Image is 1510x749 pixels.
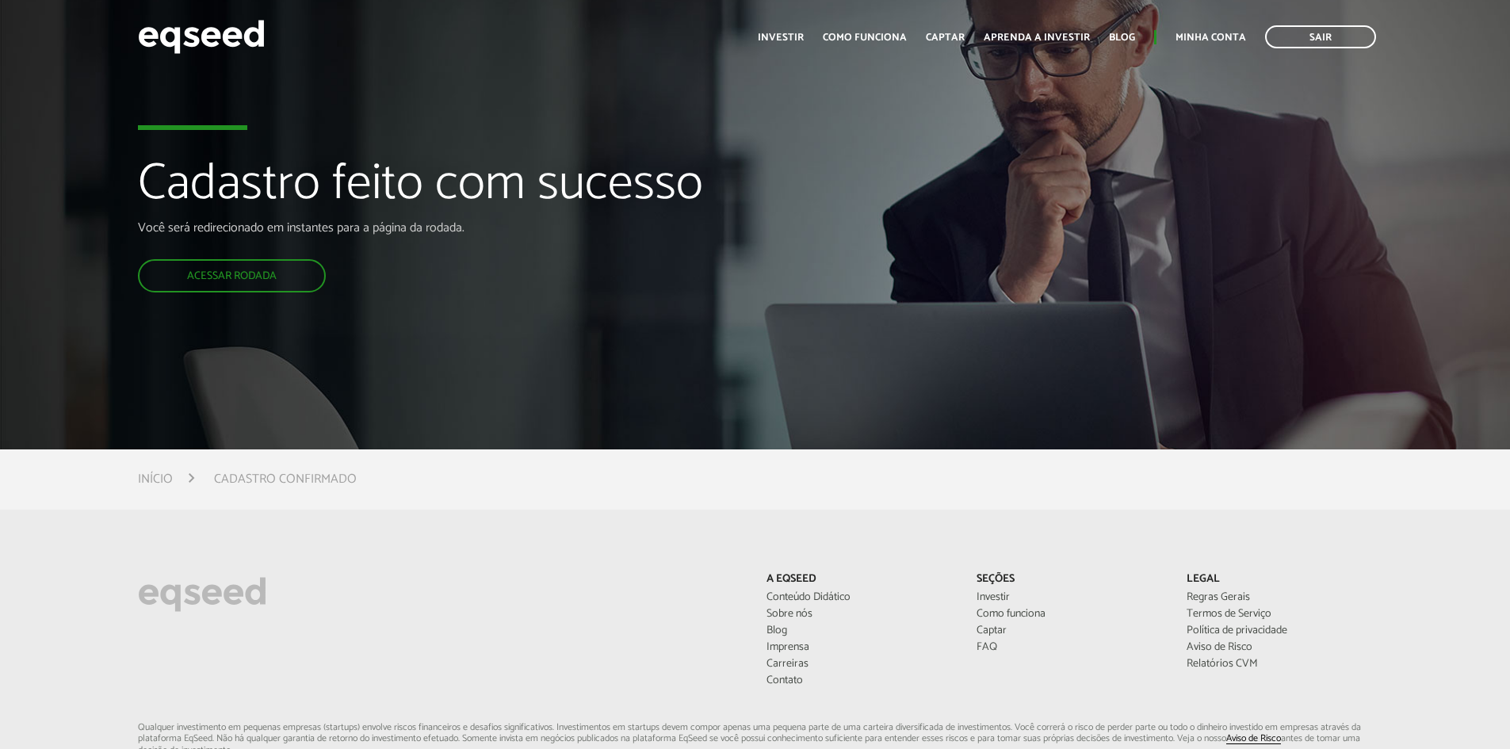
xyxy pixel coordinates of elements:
a: FAQ [977,642,1163,653]
h1: Cadastro feito com sucesso [138,157,870,220]
a: Carreiras [766,659,953,670]
a: Investir [758,32,804,43]
a: Sobre nós [766,609,953,620]
a: Política de privacidade [1187,625,1373,636]
a: Imprensa [766,642,953,653]
a: Captar [977,625,1163,636]
li: Cadastro confirmado [214,468,357,490]
p: A EqSeed [766,573,953,587]
img: EqSeed Logo [138,573,266,616]
img: EqSeed [138,16,265,58]
a: Termos de Serviço [1187,609,1373,620]
p: Legal [1187,573,1373,587]
a: Captar [926,32,965,43]
a: Investir [977,592,1163,603]
a: Aviso de Risco [1226,734,1281,744]
a: Início [138,473,173,486]
a: Conteúdo Didático [766,592,953,603]
a: Aprenda a investir [984,32,1090,43]
a: Como funciona [823,32,907,43]
p: Você será redirecionado em instantes para a página da rodada. [138,220,870,235]
a: Aviso de Risco [1187,642,1373,653]
a: Acessar rodada [138,259,326,292]
a: Blog [766,625,953,636]
p: Seções [977,573,1163,587]
a: Blog [1109,32,1135,43]
a: Regras Gerais [1187,592,1373,603]
a: Sair [1265,25,1376,48]
a: Como funciona [977,609,1163,620]
a: Minha conta [1176,32,1246,43]
a: Contato [766,675,953,686]
a: Relatórios CVM [1187,659,1373,670]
